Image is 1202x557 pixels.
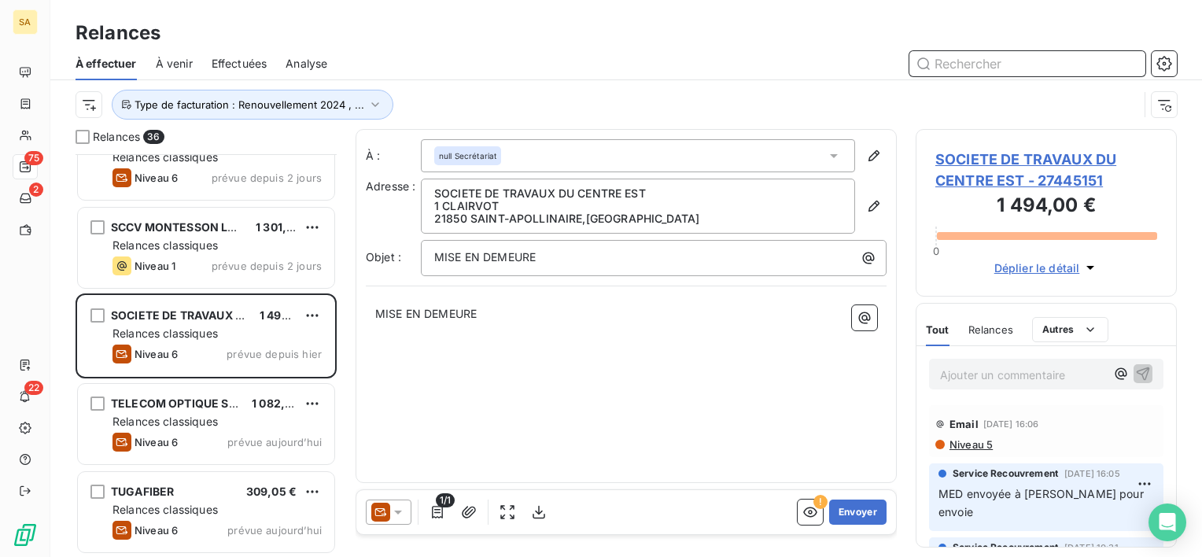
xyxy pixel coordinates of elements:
[112,238,218,252] span: Relances classiques
[76,19,160,47] h3: Relances
[375,307,477,320] span: MISE EN DEMEURE
[256,220,312,234] span: 1 301,93 €
[212,172,322,184] span: prévue depuis 2 jours
[436,493,455,507] span: 1/1
[135,348,178,360] span: Niveau 6
[983,419,1039,429] span: [DATE] 16:06
[909,51,1145,76] input: Rechercher
[948,438,993,451] span: Niveau 5
[933,245,939,257] span: 0
[112,326,218,340] span: Relances classiques
[135,524,178,537] span: Niveau 6
[935,149,1157,191] span: SOCIETE DE TRAVAUX DU CENTRE EST - 27445151
[252,397,310,410] span: 1 082,40 €
[24,381,43,395] span: 22
[953,467,1058,481] span: Service Recouvrement
[135,260,175,272] span: Niveau 1
[949,418,979,430] span: Email
[212,260,322,272] span: prévue depuis 2 jours
[366,148,421,164] label: À :
[227,524,322,537] span: prévue aujourd’hui
[143,130,164,144] span: 36
[926,323,949,336] span: Tout
[93,129,140,145] span: Relances
[434,187,842,200] p: SOCIETE DE TRAVAUX DU CENTRE EST
[990,259,1104,277] button: Déplier le détail
[366,250,401,264] span: Objet :
[1064,469,1120,478] span: [DATE] 16:05
[156,56,193,72] span: À venir
[227,436,322,448] span: prévue aujourd’hui
[439,150,496,161] span: null Secrétariat
[13,522,38,548] img: Logo LeanPay
[112,503,218,516] span: Relances classiques
[212,56,267,72] span: Effectuées
[76,154,337,557] div: grid
[227,348,322,360] span: prévue depuis hier
[434,250,536,264] span: MISE EN DEMEURE
[111,220,291,234] span: SCCV MONTESSON LES RABAUX
[112,150,218,164] span: Relances classiques
[434,212,842,225] p: 21850 SAINT-APOLLINAIRE , [GEOGRAPHIC_DATA]
[994,260,1080,276] span: Déplier le détail
[246,485,297,498] span: 309,05 €
[112,415,218,428] span: Relances classiques
[953,540,1058,555] span: Service Recouvrement
[968,323,1013,336] span: Relances
[829,500,887,525] button: Envoyer
[111,485,174,498] span: TUGAFIBER
[112,90,393,120] button: Type de facturation : Renouvellement 2024 , ...
[135,172,178,184] span: Niveau 6
[1064,543,1119,552] span: [DATE] 10:31
[1032,317,1108,342] button: Autres
[24,151,43,165] span: 75
[111,308,323,322] span: SOCIETE DE TRAVAUX DU CENTRE EST
[938,487,1147,518] span: MED envoyée à [PERSON_NAME] pour envoie
[1149,504,1186,541] div: Open Intercom Messenger
[76,56,137,72] span: À effectuer
[111,397,277,410] span: TELECOM OPTIQUE SERVICES
[260,308,318,322] span: 1 494,00 €
[135,98,364,111] span: Type de facturation : Renouvellement 2024 , ...
[286,56,327,72] span: Analyse
[135,436,178,448] span: Niveau 6
[29,183,43,197] span: 2
[935,191,1157,223] h3: 1 494,00 €
[366,179,415,193] span: Adresse :
[13,9,38,35] div: SA
[434,200,842,212] p: 1 CLAIRVOT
